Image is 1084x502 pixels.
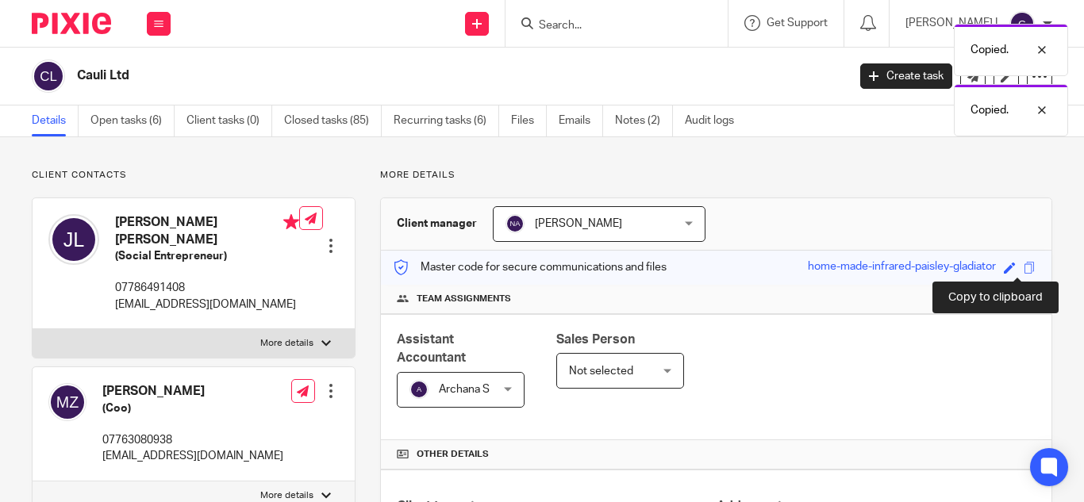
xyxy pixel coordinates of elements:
[505,214,525,233] img: svg%3E
[32,105,79,136] a: Details
[1009,11,1035,36] img: svg%3E
[417,448,489,461] span: Other details
[394,105,499,136] a: Recurring tasks (6)
[511,105,547,136] a: Files
[115,214,299,248] h4: [PERSON_NAME] [PERSON_NAME]
[260,337,313,350] p: More details
[971,42,1009,58] p: Copied.
[115,280,299,296] p: 07786491408
[284,105,382,136] a: Closed tasks (85)
[439,384,490,395] span: Archana S
[77,67,685,84] h2: Cauli Ltd
[48,383,86,421] img: svg%3E
[393,259,667,275] p: Master code for secure communications and files
[115,297,299,312] p: [EMAIL_ADDRESS][DOMAIN_NAME]
[32,59,65,93] img: svg%3E
[569,366,633,377] span: Not selected
[102,400,283,416] h5: (Coo)
[556,333,635,346] span: Sales Person
[260,489,313,502] p: More details
[115,248,299,264] h5: (Social Entrepreneur)
[102,448,283,464] p: [EMAIL_ADDRESS][DOMAIN_NAME]
[417,293,511,305] span: Team assignments
[283,214,299,230] i: Primary
[535,218,622,229] span: [PERSON_NAME]
[971,102,1009,118] p: Copied.
[380,169,1052,182] p: More details
[32,13,111,34] img: Pixie
[397,216,477,232] h3: Client manager
[537,19,680,33] input: Search
[409,380,429,399] img: svg%3E
[102,383,283,400] h4: [PERSON_NAME]
[48,214,99,265] img: svg%3E
[186,105,272,136] a: Client tasks (0)
[102,432,283,448] p: 07763080938
[397,333,466,364] span: Assistant Accountant
[90,105,175,136] a: Open tasks (6)
[32,169,356,182] p: Client contacts
[808,259,996,277] div: home-made-infrared-paisley-gladiator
